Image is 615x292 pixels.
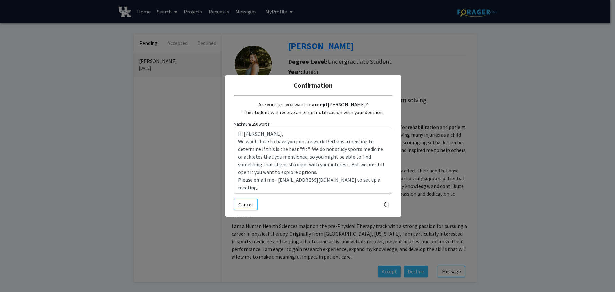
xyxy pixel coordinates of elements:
[234,128,392,194] textarea: Customize the message being sent to the student...
[230,80,396,90] h5: Confirmation
[381,199,392,210] img: Loading
[5,263,27,287] iframe: Chat
[234,199,258,210] button: Cancel
[312,101,328,108] b: accept
[234,96,392,121] div: Are you sure you want to [PERSON_NAME]? The student will receive an email notification with your ...
[234,121,392,127] small: Maximum 250 words:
